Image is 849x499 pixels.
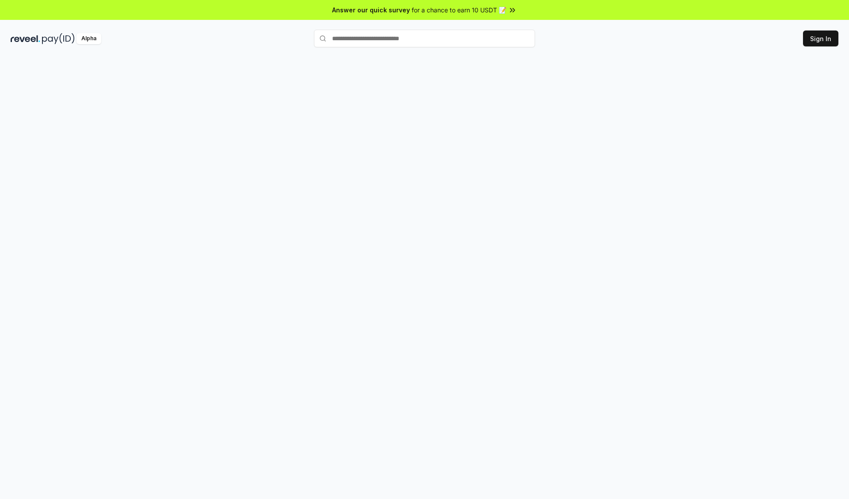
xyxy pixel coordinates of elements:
span: Answer our quick survey [332,5,410,15]
span: for a chance to earn 10 USDT 📝 [412,5,506,15]
img: pay_id [42,33,75,44]
button: Sign In [803,30,838,46]
img: reveel_dark [11,33,40,44]
div: Alpha [76,33,101,44]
